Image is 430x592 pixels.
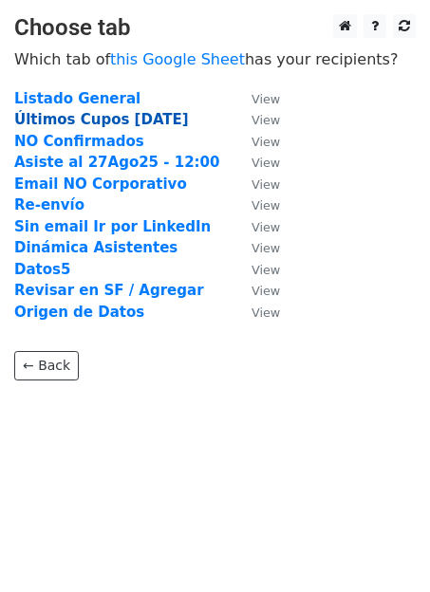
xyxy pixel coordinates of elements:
[14,154,219,171] a: Asiste al 27Ago25 - 12:00
[252,198,280,213] small: View
[233,196,280,213] a: View
[14,261,70,278] a: Datos5
[233,218,280,235] a: View
[14,282,204,299] a: Revisar en SF / Agregar
[14,133,144,150] a: NO Confirmados
[14,176,187,193] a: Email NO Corporativo
[14,218,211,235] a: Sin email Ir por LinkedIn
[233,111,280,128] a: View
[252,284,280,298] small: View
[252,156,280,170] small: View
[233,239,280,256] a: View
[252,263,280,277] small: View
[233,304,280,321] a: View
[14,90,140,107] a: Listado General
[110,50,245,68] a: this Google Sheet
[14,49,416,69] p: Which tab of has your recipients?
[14,304,144,321] a: Origen de Datos
[335,501,430,592] div: Widget de chat
[252,241,280,255] small: View
[14,351,79,380] a: ← Back
[233,261,280,278] a: View
[252,135,280,149] small: View
[233,176,280,193] a: View
[252,177,280,192] small: View
[233,154,280,171] a: View
[14,196,84,213] a: Re-envío
[252,220,280,234] small: View
[14,239,178,256] a: Dinámica Asistentes
[252,92,280,106] small: View
[335,501,430,592] iframe: Chat Widget
[252,305,280,320] small: View
[14,14,416,42] h3: Choose tab
[233,133,280,150] a: View
[252,113,280,127] small: View
[233,282,280,299] a: View
[233,90,280,107] a: View
[14,111,189,128] a: Últimos Cupos [DATE]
